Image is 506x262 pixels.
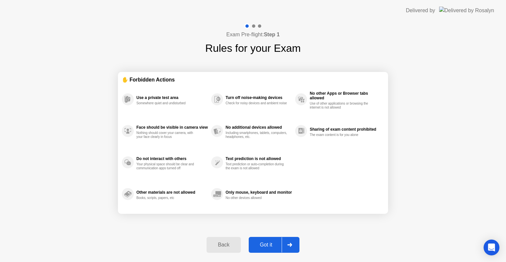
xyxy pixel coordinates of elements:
[226,95,292,100] div: Turn off noise-making devices
[226,162,288,170] div: Text prediction or auto-completion during the exam is not allowed
[205,40,301,56] h1: Rules for your Exam
[136,196,199,200] div: Books, scripts, papers, etc
[406,7,435,15] div: Delivered by
[439,7,494,14] img: Delivered by Rosalyn
[122,76,384,83] div: ✋ Forbidden Actions
[310,133,372,137] div: The exam content is for you alone
[136,101,199,105] div: Somewhere quiet and undisturbed
[249,237,299,253] button: Got it
[251,242,282,248] div: Got it
[136,131,199,139] div: Nothing should cover your camera, with your face clearly in focus
[226,131,288,139] div: Including smartphones, tablets, computers, headphones, etc.
[310,102,372,110] div: Use of other applications or browsing the internet is not allowed
[209,242,239,248] div: Back
[484,240,499,255] div: Open Intercom Messenger
[310,127,381,132] div: Sharing of exam content prohibited
[226,31,280,39] h4: Exam Pre-flight:
[207,237,240,253] button: Back
[310,91,381,100] div: No other Apps or Browser tabs allowed
[226,196,288,200] div: No other devices allowed
[136,162,199,170] div: Your physical space should be clear and communication apps turned off
[136,125,208,130] div: Face should be visible in camera view
[264,32,280,37] b: Step 1
[226,156,292,161] div: Text prediction is not allowed
[226,190,292,195] div: Only mouse, keyboard and monitor
[136,95,208,100] div: Use a private test area
[226,101,288,105] div: Check for noisy devices and ambient noise
[136,190,208,195] div: Other materials are not allowed
[226,125,292,130] div: No additional devices allowed
[136,156,208,161] div: Do not interact with others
